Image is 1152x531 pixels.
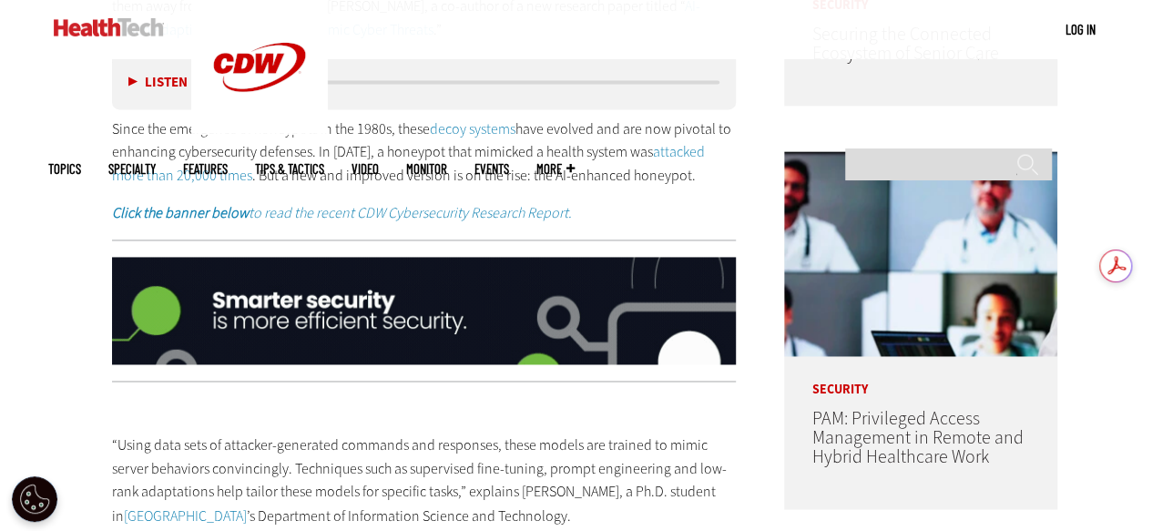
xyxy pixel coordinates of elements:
a: [GEOGRAPHIC_DATA] [124,505,247,525]
a: MonITor [406,162,447,176]
p: Security [784,356,1057,396]
button: Open Preferences [12,476,57,522]
a: Video [352,162,379,176]
a: CDW [191,120,328,139]
a: Tips & Tactics [255,162,324,176]
div: Cookie Settings [12,476,57,522]
div: User menu [1065,20,1096,39]
a: Events [474,162,509,176]
span: Specialty [108,162,156,176]
a: Log in [1065,21,1096,37]
img: Home [54,18,164,36]
img: x_security_q325_animated_click_desktop_03 [112,257,737,364]
a: Features [183,162,228,176]
span: Topics [48,162,81,176]
a: PAM: Privileged Access Management in Remote and Hybrid Healthcare Work [811,406,1023,469]
em: to read the recent CDW Cybersecurity Research Report. [112,203,572,222]
a: Click the banner belowto read the recent CDW Cybersecurity Research Report. [112,203,572,222]
span: More [536,162,575,176]
strong: Click the banner below [112,203,249,222]
img: remote call with care team [784,151,1057,356]
p: “Using data sets of attacker-generated commands and responses, these models are trained to mimic ... [112,434,737,526]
